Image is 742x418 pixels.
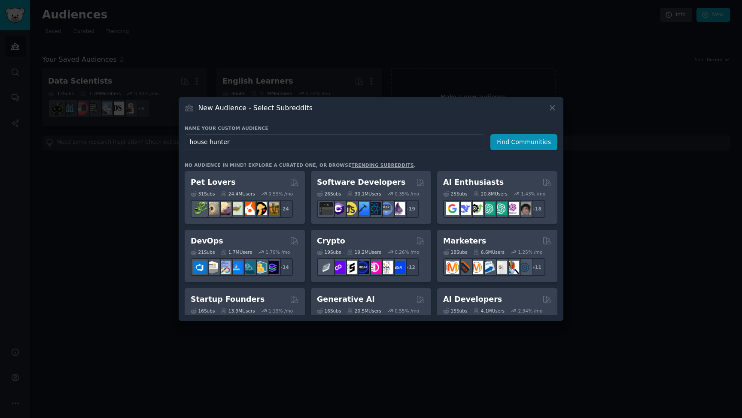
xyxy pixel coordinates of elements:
[395,249,419,255] div: 0.26 % /mo
[347,308,381,314] div: 20.5M Users
[191,236,223,247] h2: DevOps
[347,191,381,197] div: 30.1M Users
[317,177,405,188] h2: Software Developers
[191,191,215,197] div: 31 Sub s
[198,103,313,112] h3: New Audience - Select Subreddits
[221,249,252,255] div: 1.7M Users
[380,202,393,215] img: AskComputerScience
[392,261,405,274] img: defi_
[347,249,381,255] div: 19.2M Users
[266,249,290,255] div: 1.79 % /mo
[401,200,419,218] div: + 19
[506,202,519,215] img: OpenAIDev
[229,261,243,274] img: DevOpsLinks
[185,162,416,168] div: No audience in mind? Explore a curated one, or browse .
[317,191,341,197] div: 26 Sub s
[494,202,507,215] img: chatgpt_prompts_
[443,236,486,247] h2: Marketers
[473,308,505,314] div: 4.1M Users
[395,308,419,314] div: 0.55 % /mo
[241,261,255,274] img: platformengineering
[268,308,293,314] div: 1.19 % /mo
[446,202,459,215] img: GoogleGeminiAI
[443,294,502,305] h2: AI Developers
[443,191,467,197] div: 25 Sub s
[392,202,405,215] img: elixir
[221,308,255,314] div: 13.9M Users
[473,249,505,255] div: 6.6M Users
[368,261,381,274] img: defiblockchain
[518,261,531,274] img: OnlineMarketing
[217,261,231,274] img: Docker_DevOps
[317,249,341,255] div: 19 Sub s
[268,191,293,197] div: 0.59 % /mo
[344,261,357,274] img: ethstaker
[368,202,381,215] img: reactnative
[253,261,267,274] img: aws_cdk
[401,258,419,276] div: + 12
[470,202,483,215] img: AItoolsCatalog
[319,202,333,215] img: software
[205,261,219,274] img: AWS_Certified_Experts
[185,134,484,150] input: Pick a short name, like "Digital Marketers" or "Movie-Goers"
[518,308,543,314] div: 2.34 % /mo
[205,202,219,215] img: ballpython
[490,134,557,150] button: Find Communities
[473,191,507,197] div: 20.8M Users
[518,249,543,255] div: 1.25 % /mo
[221,191,255,197] div: 24.4M Users
[193,202,207,215] img: herpetology
[446,261,459,274] img: content_marketing
[317,294,375,305] h2: Generative AI
[265,261,279,274] img: PlatformEngineers
[527,258,545,276] div: + 11
[253,202,267,215] img: PetAdvice
[344,202,357,215] img: learnjavascript
[217,202,231,215] img: leopardgeckos
[521,191,545,197] div: 1.43 % /mo
[191,177,236,188] h2: Pet Lovers
[443,308,467,314] div: 15 Sub s
[494,261,507,274] img: googleads
[443,249,467,255] div: 18 Sub s
[527,200,545,218] div: + 18
[470,261,483,274] img: AskMarketing
[229,202,243,215] img: turtle
[241,202,255,215] img: cockatiel
[482,261,495,274] img: Emailmarketing
[185,125,557,131] h3: Name your custom audience
[380,261,393,274] img: CryptoNews
[193,261,207,274] img: azuredevops
[351,162,414,168] a: trending subreddits
[518,202,531,215] img: ArtificalIntelligence
[356,261,369,274] img: web3
[275,200,293,218] div: + 24
[506,261,519,274] img: MarketingResearch
[482,202,495,215] img: chatgpt_promptDesign
[317,308,341,314] div: 16 Sub s
[275,258,293,276] div: + 14
[317,236,345,247] h2: Crypto
[265,202,279,215] img: dogbreed
[191,249,215,255] div: 21 Sub s
[458,202,471,215] img: DeepSeek
[331,202,345,215] img: csharp
[458,261,471,274] img: bigseo
[356,202,369,215] img: iOSProgramming
[443,177,504,188] h2: AI Enthusiasts
[191,308,215,314] div: 16 Sub s
[331,261,345,274] img: 0xPolygon
[191,294,265,305] h2: Startup Founders
[395,191,419,197] div: 0.35 % /mo
[319,261,333,274] img: ethfinance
